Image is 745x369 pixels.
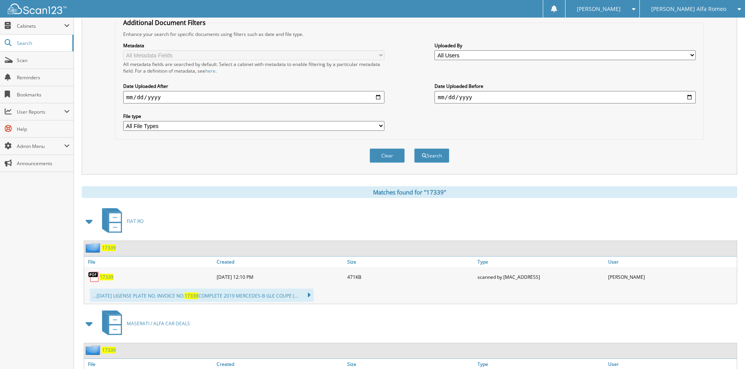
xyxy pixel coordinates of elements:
[185,292,198,299] span: 17339
[119,18,210,27] legend: Additional Document Filters
[90,289,314,302] div: ...[DATE] LIGENSE PLATE NO. INVOICE NO. COMPLETE 2019 MERCEDES-B GLE COUPE (...
[17,126,70,132] span: Help
[345,257,476,267] a: Size
[606,257,737,267] a: User
[476,257,606,267] a: Type
[476,269,606,285] div: scanned by [MAC_ADDRESS]
[102,244,116,251] a: 17339
[345,269,476,285] div: 471KB
[17,40,68,46] span: Search
[97,308,190,339] a: MASERATI / ALFA CAR DEALS
[86,345,102,355] img: folder2.png
[127,218,144,225] span: FIAT RO
[434,83,696,89] label: Date Uploaded Before
[215,269,345,285] div: [DATE] 12:10 PM
[17,23,64,29] span: Cabinets
[127,320,190,327] span: MASERATI / ALFA CAR DEALS
[82,186,737,198] div: Matches found for "17339"
[577,7,621,11] span: [PERSON_NAME]
[606,269,737,285] div: [PERSON_NAME]
[86,243,102,253] img: folder2.png
[17,57,70,64] span: Scan
[370,148,405,163] button: Clear
[100,274,113,280] a: 17339
[123,91,384,103] input: start
[8,4,66,14] img: scan123-logo-white.svg
[119,31,700,37] div: Enhance your search for specific documents using filters such as date and file type.
[97,206,144,237] a: FIAT RO
[123,42,384,49] label: Metadata
[414,148,449,163] button: Search
[205,68,215,74] a: here
[123,61,384,74] div: All metadata fields are searched by default. Select a cabinet with metadata to enable filtering b...
[123,83,384,89] label: Date Uploaded After
[17,143,64,150] span: Admin Menu
[17,109,64,115] span: User Reports
[102,347,116,353] a: 17339
[17,91,70,98] span: Bookmarks
[88,271,100,283] img: PDF.png
[123,113,384,119] label: File type
[17,74,70,81] span: Reminders
[215,257,345,267] a: Created
[434,91,696,103] input: end
[434,42,696,49] label: Uploaded By
[651,7,726,11] span: [PERSON_NAME] Alfa Romeo
[17,160,70,167] span: Announcements
[84,257,215,267] a: File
